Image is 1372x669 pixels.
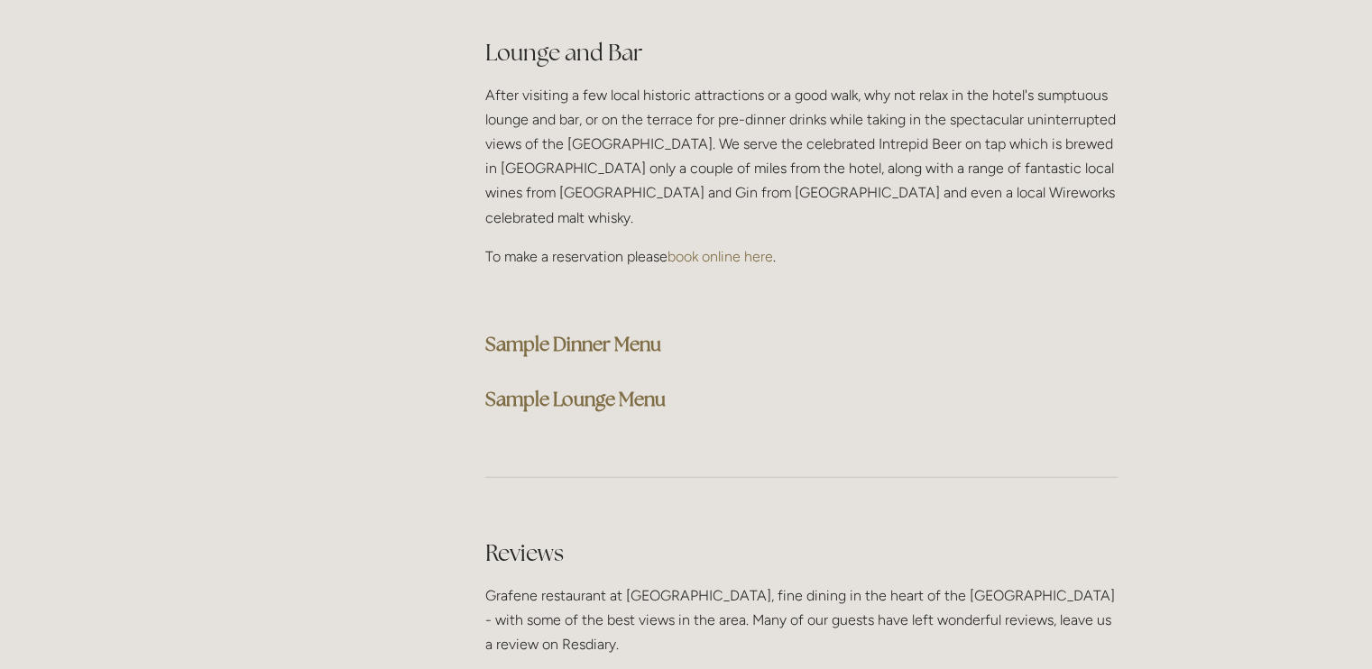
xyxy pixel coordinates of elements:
p: After visiting a few local historic attractions or a good walk, why not relax in the hotel's sump... [485,83,1118,230]
a: Sample Dinner Menu [485,332,661,356]
a: book online here [668,248,773,265]
h2: Reviews [485,537,1118,569]
p: To make a reservation please . [485,244,1118,269]
h2: Lounge and Bar [485,37,1118,69]
p: Grafene restaurant at [GEOGRAPHIC_DATA], fine dining in the heart of the [GEOGRAPHIC_DATA] - with... [485,583,1118,657]
a: Sample Lounge Menu [485,387,666,411]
